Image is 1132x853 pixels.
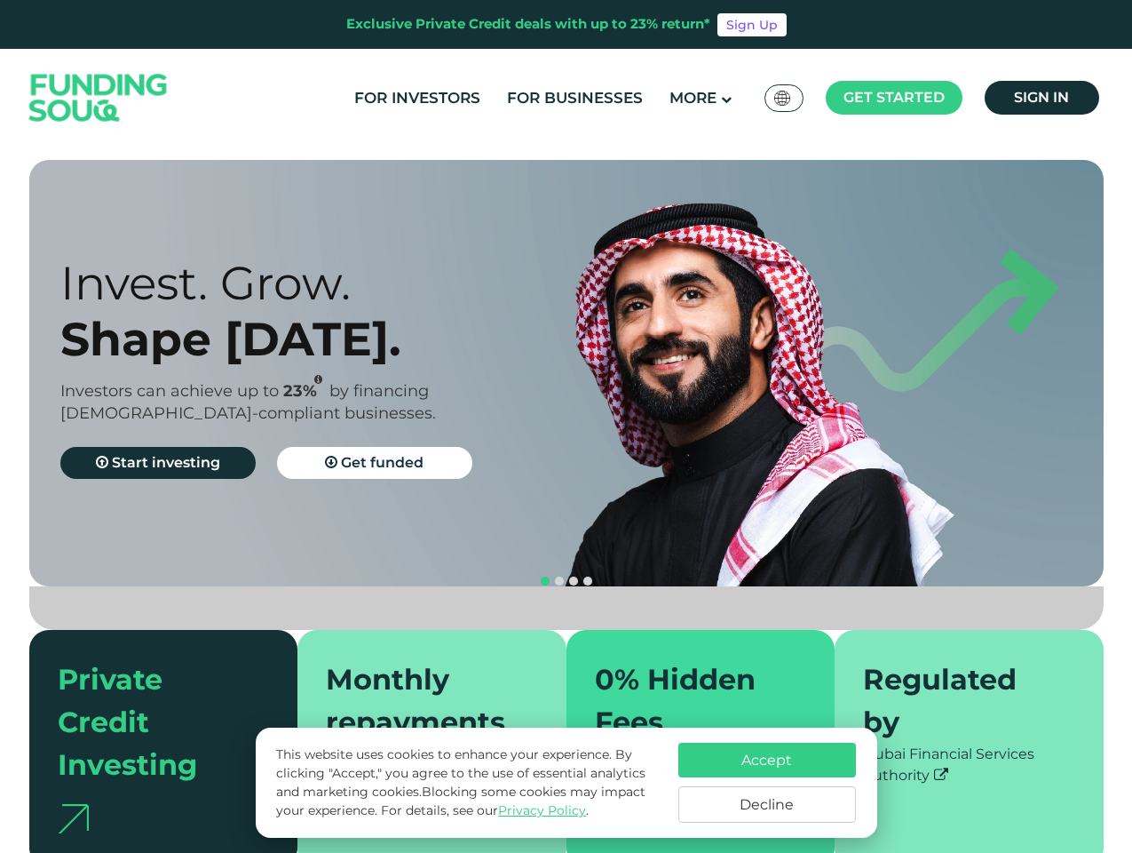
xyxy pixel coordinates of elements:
[276,784,645,818] span: Blocking some cookies may impact your experience.
[58,658,249,786] div: Private Credit Investing
[552,574,566,588] button: navigation
[346,14,710,35] div: Exclusive Private Credit deals with up to 23% return*
[277,447,472,479] a: Get funded
[112,454,220,471] span: Start investing
[276,745,660,820] p: This website uses cookies to enhance your experience. By clicking "Accept," you agree to the use ...
[717,13,787,36] a: Sign Up
[843,89,945,106] span: Get started
[863,744,1075,786] div: Dubai Financial Services Authority
[566,574,581,588] button: navigation
[60,447,256,479] a: Start investing
[1014,89,1069,106] span: Sign in
[595,658,786,744] div: 0% Hidden Fees
[350,84,485,113] a: For Investors
[326,658,517,744] div: Monthly repayments
[314,375,322,385] i: 23% IRR (expected) ~ 15% Net yield (expected)
[12,53,186,143] img: Logo
[60,255,598,311] div: Invest. Grow.
[60,381,279,401] span: Investors can achieve up to
[381,802,589,818] span: For details, see our .
[503,84,647,113] a: For Businesses
[669,89,716,107] span: More
[678,743,856,777] button: Accept
[678,786,856,823] button: Decline
[60,381,436,423] span: by financing [DEMOGRAPHIC_DATA]-compliant businesses.
[58,804,89,833] img: arrow
[498,802,586,818] a: Privacy Policy
[341,454,424,471] span: Get funded
[60,311,598,367] div: Shape [DATE].
[538,574,552,588] button: navigation
[581,574,595,588] button: navigation
[283,381,329,401] span: 23%
[774,91,790,106] img: SA Flag
[863,658,1054,744] div: Regulated by
[985,81,1099,115] a: Sign in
